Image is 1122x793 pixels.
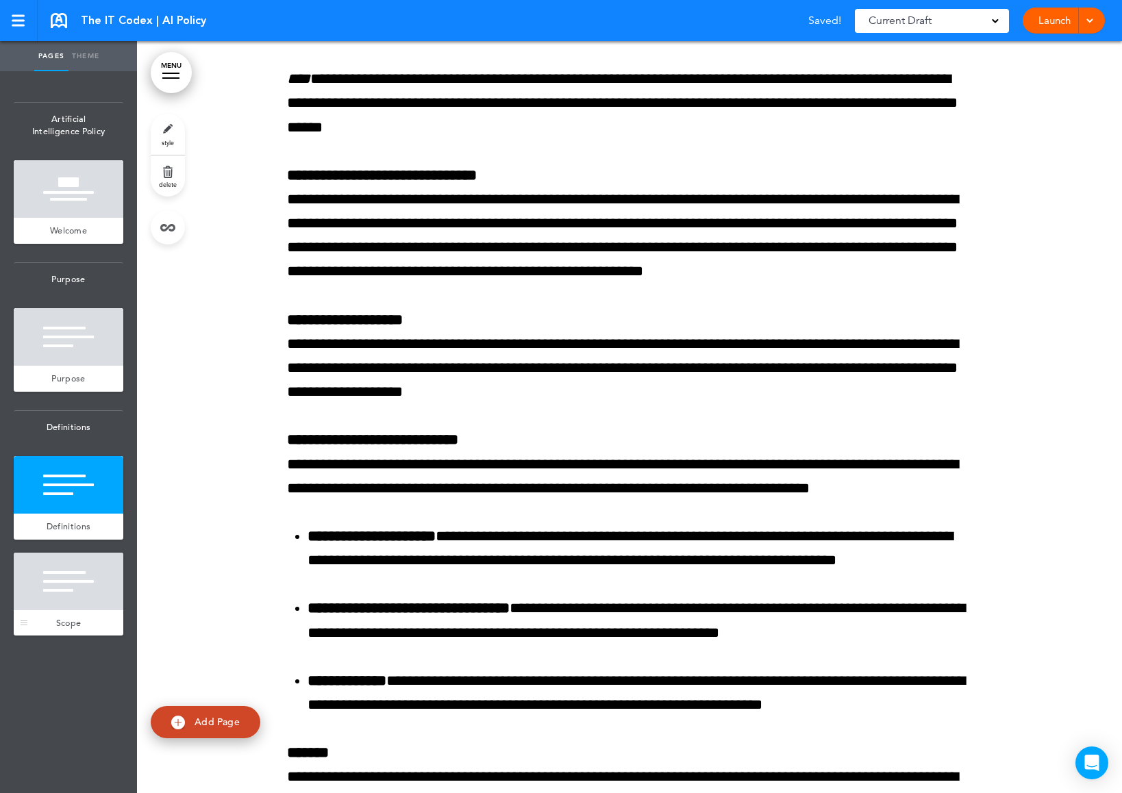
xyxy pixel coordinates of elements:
a: Definitions [14,514,123,540]
span: style [162,138,174,147]
div: Open Intercom Messenger [1075,746,1108,779]
span: Add Page [195,716,240,728]
span: The IT Codex | AI Policy [81,13,206,28]
span: Artificial Intelligence Policy [14,103,123,147]
span: Definitions [47,520,90,532]
a: style [151,114,185,155]
span: Purpose [51,373,85,384]
a: MENU [151,52,192,93]
span: Welcome [50,225,87,236]
a: Launch [1033,8,1076,34]
a: delete [151,155,185,197]
img: add.svg [171,716,185,729]
a: Welcome [14,218,123,244]
a: Add Page [151,706,260,738]
span: Current Draft [869,11,932,30]
a: Scope [14,610,123,636]
span: delete [159,180,177,188]
a: Purpose [14,366,123,392]
a: Theme [68,41,103,71]
span: Definitions [14,411,123,444]
a: Pages [34,41,68,71]
span: Saved! [808,15,841,26]
span: Purpose [14,263,123,296]
span: Scope [56,617,82,629]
